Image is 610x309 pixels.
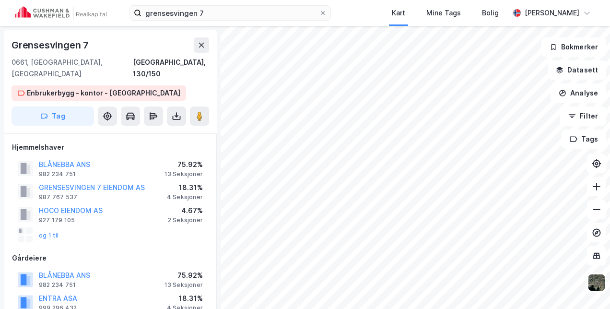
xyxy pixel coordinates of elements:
[27,87,180,99] div: Enbrukerbygg - kontor - [GEOGRAPHIC_DATA]
[551,83,606,103] button: Analyse
[167,193,203,201] div: 4 Seksjoner
[562,263,610,309] iframe: Chat Widget
[562,130,606,149] button: Tags
[548,60,606,80] button: Datasett
[39,193,77,201] div: 987 767 537
[12,107,94,126] button: Tag
[12,57,133,80] div: 0661, [GEOGRAPHIC_DATA], [GEOGRAPHIC_DATA]
[168,205,203,216] div: 4.67%
[482,7,499,19] div: Bolig
[12,37,91,53] div: Grensesvingen 7
[12,142,209,153] div: Hjemmelshaver
[167,293,203,304] div: 18.31%
[562,263,610,309] div: Kontrollprogram for chat
[39,170,76,178] div: 982 234 751
[167,182,203,193] div: 18.31%
[426,7,461,19] div: Mine Tags
[560,107,606,126] button: Filter
[525,7,579,19] div: [PERSON_NAME]
[164,170,203,178] div: 13 Seksjoner
[12,252,209,264] div: Gårdeiere
[541,37,606,57] button: Bokmerker
[164,270,203,281] div: 75.92%
[133,57,209,80] div: [GEOGRAPHIC_DATA], 130/150
[168,216,203,224] div: 2 Seksjoner
[39,216,75,224] div: 927 179 105
[164,281,203,289] div: 13 Seksjoner
[39,281,76,289] div: 982 234 751
[141,6,319,20] input: Søk på adresse, matrikkel, gårdeiere, leietakere eller personer
[164,159,203,170] div: 75.92%
[15,6,106,20] img: cushman-wakefield-realkapital-logo.202ea83816669bd177139c58696a8fa1.svg
[392,7,405,19] div: Kart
